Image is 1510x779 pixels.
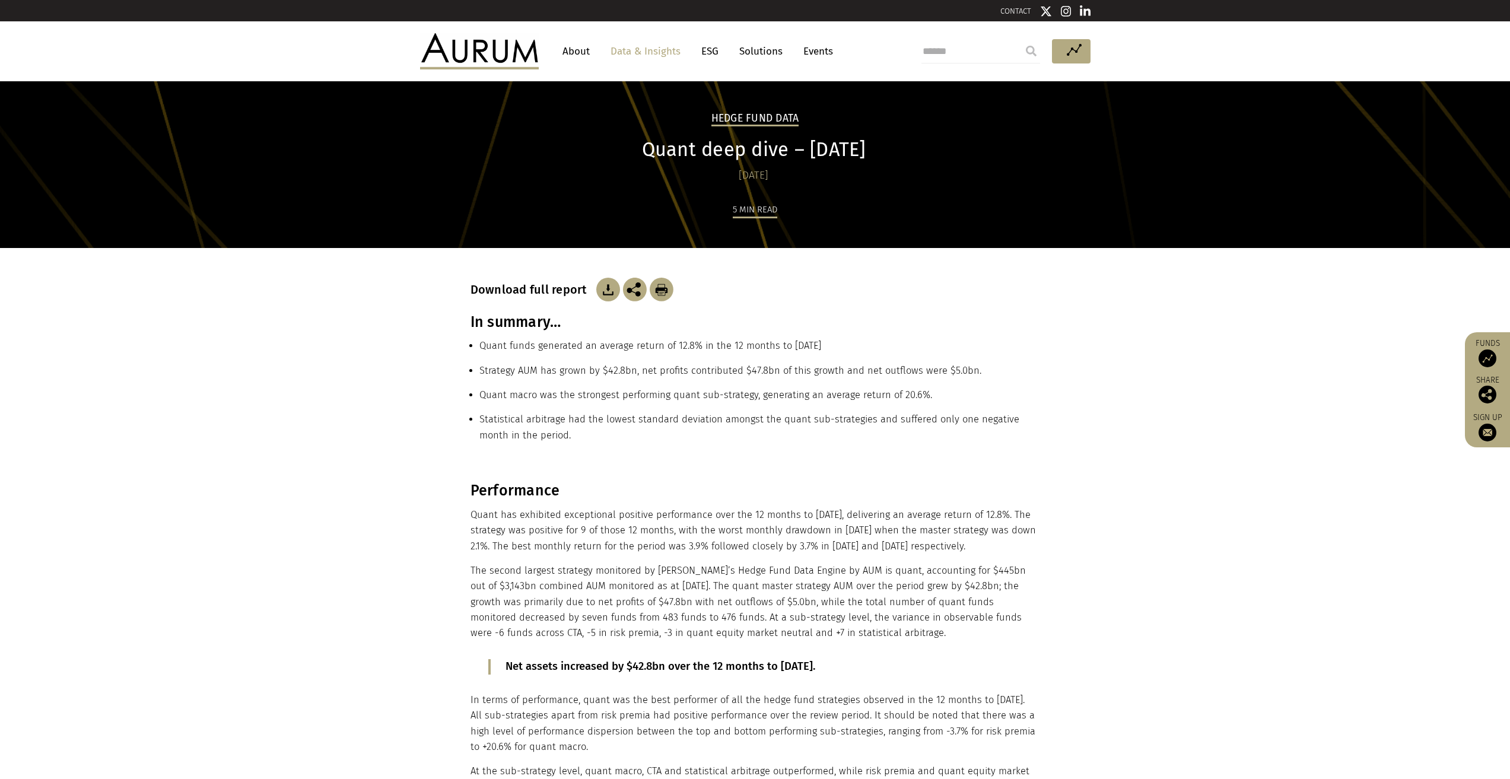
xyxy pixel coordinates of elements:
li: Statistical arbitrage had the lowest standard deviation amongst the quant sub-strategies and suff... [479,412,1040,452]
li: Quant funds generated an average return of 12.8% in the 12 months to [DATE] [479,338,1040,363]
img: Twitter icon [1040,5,1052,17]
img: Instagram icon [1061,5,1072,17]
a: Events [797,40,833,62]
input: Submit [1019,39,1043,63]
img: Aurum [420,33,539,69]
h1: Quant deep dive – [DATE] [471,138,1037,161]
img: Share this post [1479,386,1496,403]
img: Sign up to our newsletter [1479,424,1496,441]
img: Download Article [650,278,673,301]
div: [DATE] [471,167,1037,184]
h3: In summary… [471,313,1040,331]
li: Quant macro was the strongest performing quant sub-strategy, generating an average return of 20.6%. [479,387,1040,412]
img: Share this post [623,278,647,301]
a: Funds [1471,338,1504,367]
li: Strategy AUM has grown by $42.8bn, net profits contributed $47.8bn of this growth and net outflow... [479,363,1040,387]
a: Data & Insights [605,40,686,62]
h3: Download full report [471,282,593,297]
div: Share [1471,376,1504,403]
a: Sign up [1471,412,1504,441]
a: About [557,40,596,62]
img: Linkedin icon [1080,5,1091,17]
p: Net assets increased by $42.8bn over the 12 months to [DATE]. [506,659,1004,675]
p: The second largest strategy monitored by [PERSON_NAME]’s Hedge Fund Data Engine by AUM is quant, ... [471,563,1037,641]
h3: Performance [471,482,1037,500]
div: 5 min read [733,202,777,218]
p: Quant has exhibited exceptional positive performance over the 12 months to [DATE], delivering an ... [471,507,1037,554]
a: ESG [695,40,724,62]
p: In terms of performance, quant was the best performer of all the hedge fund strategies observed i... [471,692,1037,755]
a: CONTACT [1000,7,1031,15]
img: Download Article [596,278,620,301]
img: Access Funds [1479,349,1496,367]
a: Solutions [733,40,789,62]
h2: Hedge Fund Data [711,112,799,126]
